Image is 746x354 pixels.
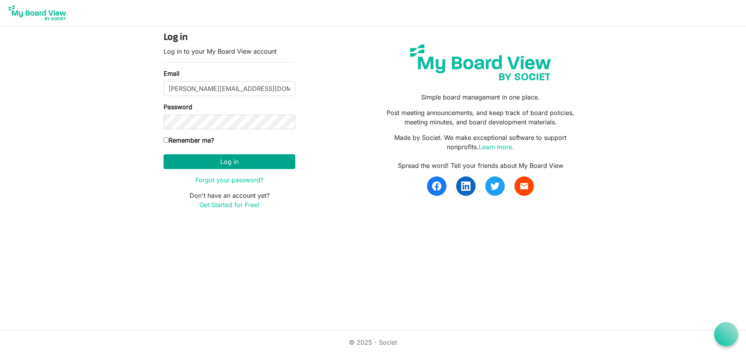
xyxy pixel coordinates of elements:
img: linkedin.svg [461,181,471,191]
img: facebook.svg [432,181,441,191]
a: Learn more. [479,143,514,151]
input: Remember me? [164,138,169,143]
h4: Log in [164,32,295,44]
p: Made by Societ. We make exceptional software to support nonprofits. [379,133,582,152]
a: Get Started for Free! [199,201,260,209]
a: email [514,176,534,196]
img: my-board-view-societ.svg [404,38,557,86]
a: © 2025 - Societ [349,338,397,346]
label: Remember me? [164,136,214,145]
button: Log in [164,154,295,169]
img: twitter.svg [490,181,500,191]
div: Spread the word! Tell your friends about My Board View [379,161,582,170]
p: Don't have an account yet? [164,191,295,209]
label: Email [164,69,180,78]
span: email [519,181,529,191]
a: Forgot your password? [195,176,263,184]
p: Log in to your My Board View account [164,47,295,56]
p: Post meeting announcements, and keep track of board policies, meeting minutes, and board developm... [379,108,582,127]
label: Password [164,102,192,112]
p: Simple board management in one place. [379,92,582,102]
img: My Board View Logo [6,3,68,23]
